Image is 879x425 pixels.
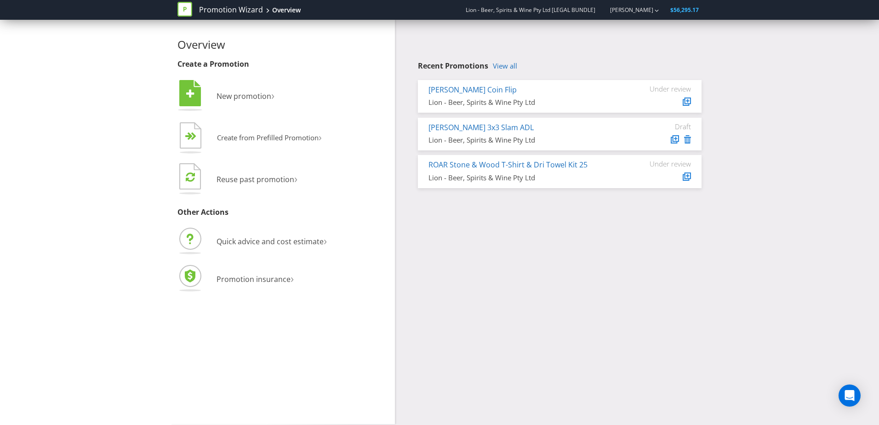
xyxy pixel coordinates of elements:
span: New promotion [217,91,271,101]
div: Overview [272,6,301,15]
span: › [294,171,297,186]
tspan:  [191,132,197,141]
span: Quick advice and cost estimate [217,236,324,247]
span: › [324,233,327,248]
a: Quick advice and cost estimate› [177,236,327,247]
div: Draft [636,122,691,131]
a: ROAR Stone & Wood T-Shirt & Dri Towel Kit 25 [428,160,588,170]
div: Lion - Beer, Spirits & Wine Pty Ltd [428,173,622,183]
span: Reuse past promotion [217,174,294,184]
a: View all [493,62,517,70]
div: Lion - Beer, Spirits & Wine Pty Ltd [428,135,622,145]
span: Promotion insurance [217,274,291,284]
a: [PERSON_NAME] [601,6,653,14]
div: Under review [636,160,691,168]
span: Lion - Beer, Spirits & Wine Pty Ltd [LEGAL BUNDLE] [466,6,595,14]
div: Lion - Beer, Spirits & Wine Pty Ltd [428,98,622,107]
span: Create from Prefilled Promotion [217,133,319,142]
span: Recent Promotions [418,61,488,71]
a: Promotion insurance› [177,274,294,284]
div: Under review [636,85,691,93]
h3: Other Actions [177,208,388,217]
tspan:  [186,172,195,182]
span: › [319,130,322,144]
span: › [291,270,294,286]
div: Open Intercom Messenger [839,385,861,407]
h2: Overview [177,39,388,51]
span: $56,295.17 [670,6,699,14]
button: Create from Prefilled Promotion› [177,120,322,157]
a: [PERSON_NAME] Coin Flip [428,85,517,95]
h3: Create a Promotion [177,60,388,69]
span: › [271,87,274,103]
a: Promotion Wizard [199,5,263,15]
tspan:  [186,89,194,99]
a: [PERSON_NAME] 3x3 Slam ADL [428,122,534,132]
